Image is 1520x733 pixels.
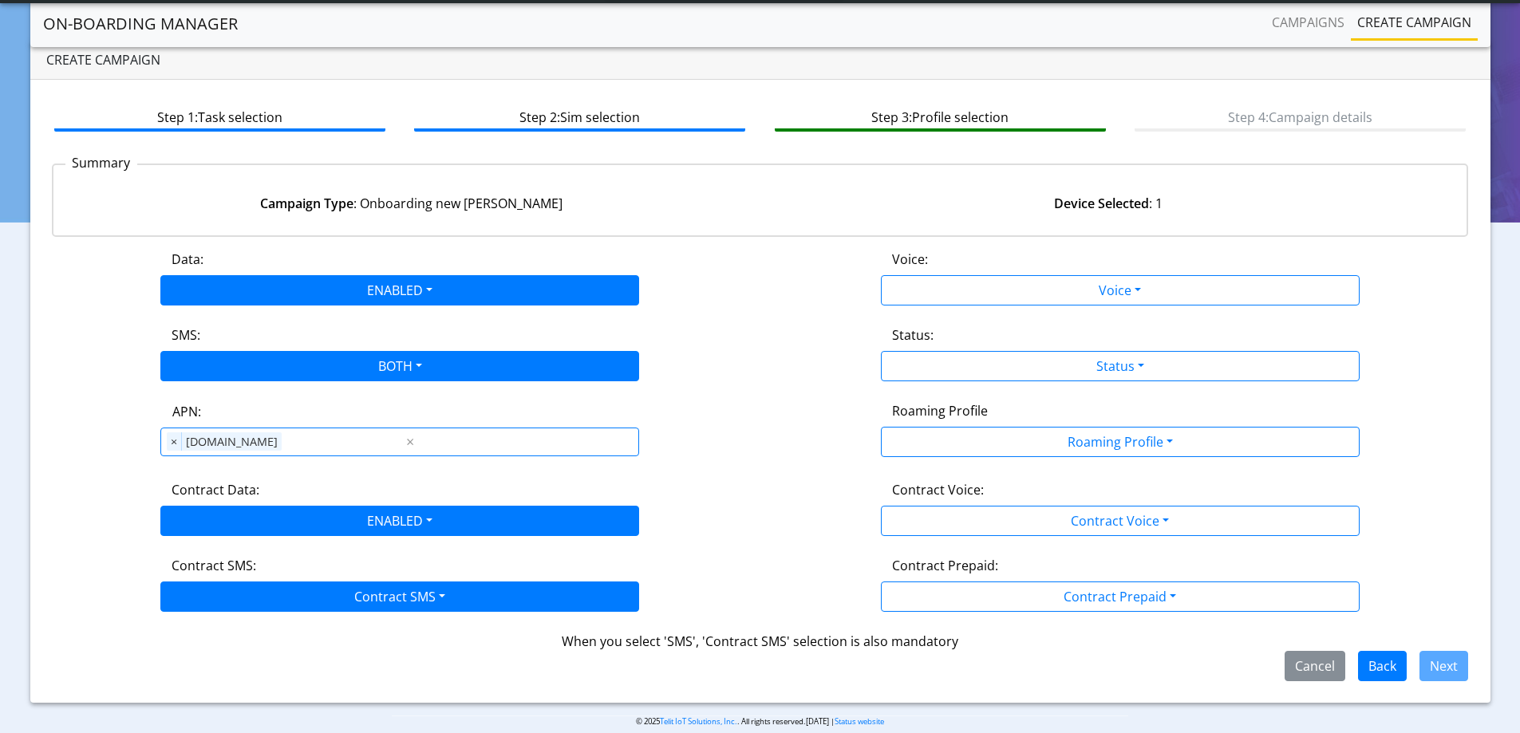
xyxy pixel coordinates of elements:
span: [DOMAIN_NAME] [182,432,282,451]
btn: Step 1: Task selection [54,101,385,132]
label: Contract Data: [172,480,259,499]
a: On-Boarding Manager [43,8,238,40]
div: : Onboarding new [PERSON_NAME] [63,194,760,213]
p: © 2025 . All rights reserved.[DATE] | [392,715,1128,727]
label: Data: [172,250,203,269]
button: Contract Voice [881,506,1360,536]
btn: Step 2: Sim selection [414,101,745,132]
strong: Campaign Type [260,195,353,212]
label: Contract Voice: [892,480,984,499]
button: ENABLED [160,506,639,536]
button: Contract Prepaid [881,581,1360,612]
btn: Step 3: Profile selection [775,101,1106,132]
button: Status [881,351,1360,381]
a: Campaigns [1265,6,1351,38]
div: : 1 [760,194,1458,213]
label: Contract Prepaid: [892,556,998,575]
a: Telit IoT Solutions, Inc. [660,716,737,727]
label: Contract SMS: [172,556,256,575]
strong: Device Selected [1054,195,1149,212]
label: Voice: [892,250,928,269]
label: APN: [172,402,201,421]
a: Create campaign [1351,6,1478,38]
button: Contract SMS [160,581,639,612]
div: Create campaign [30,41,1490,80]
button: Back [1358,651,1407,681]
button: Next [1419,651,1468,681]
label: Status: [892,325,934,345]
button: Voice [881,275,1360,305]
label: Roaming Profile [892,401,988,420]
button: ENABLED [160,275,639,305]
btn: Step 4: Campaign details [1135,101,1466,132]
p: Summary [65,153,137,172]
span: × [167,432,182,451]
button: Cancel [1285,651,1345,681]
button: Roaming Profile [881,427,1360,457]
span: Clear all [404,432,417,451]
a: Status website [835,716,884,727]
label: SMS: [172,325,200,345]
div: When you select 'SMS', 'Contract SMS' selection is also mandatory [52,632,1469,651]
button: BOTH [160,351,639,381]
